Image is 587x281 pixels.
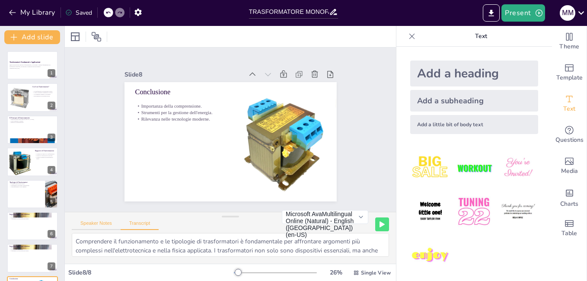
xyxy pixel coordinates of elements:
[10,217,55,218] p: Uso efficiente dell'energia.
[65,9,92,17] div: Saved
[32,92,55,93] p: Il nucleo magnetico minimizza le perdite.
[249,6,329,18] input: Insert title
[282,210,368,224] button: Microsoft AvaMultilingual Online (Natural) - English ([GEOGRAPHIC_DATA]) (en-US)
[498,192,538,232] img: 6.jpeg
[563,104,575,114] span: Text
[501,4,545,22] button: Present
[552,26,587,57] div: Change the overall theme
[10,250,55,252] p: Adattamento alle necessità degli utenti.
[32,90,55,92] p: Un trasformatore è un dispositivo statico.
[498,148,538,188] img: 3.jpeg
[410,90,538,112] div: Add a subheading
[137,99,222,115] p: Strumenti per la gestione dell'energia.
[136,106,221,121] p: Rilevanza nelle tecnologie moderne.
[10,249,55,250] p: Uso efficiente dell'energia.
[10,183,43,185] p: Classificazione in base all'uso.
[130,60,249,80] div: Slide 8
[10,277,30,280] p: Conclusione
[7,180,58,208] div: 5
[68,30,82,44] div: Layout
[10,120,55,122] p: Flusso magnetico variabile.
[555,135,584,145] span: Questions
[361,269,391,276] span: Single View
[7,244,58,272] div: 7
[7,83,58,112] div: 2
[10,218,55,220] p: Adattamento alle necessità degli utenti.
[10,118,55,120] p: Funzione basata sulla legge di [PERSON_NAME].
[10,213,55,216] p: Importanza del Trasformatore
[561,229,577,238] span: Table
[10,67,55,69] p: Generated with [URL]
[325,268,346,277] div: 26 %
[139,77,224,96] p: Conclusione
[10,215,55,217] p: Fondamentali per la rete elettrica.
[561,166,578,176] span: Media
[35,150,55,152] p: Rapporto di Trasformazione
[48,102,55,109] div: 2
[7,115,58,144] div: 3
[7,51,58,80] div: 1
[72,220,121,230] button: Speaker Notes
[10,117,55,119] p: Il Principio di Funzionamento
[454,148,494,188] img: 2.jpeg
[10,64,55,67] p: Questa presentazione esplorerà il funzionamento, le tipologie e i principi fondamentali del trasf...
[410,192,450,232] img: 4.jpeg
[35,153,55,155] p: Formula del rapporto di trasformazione.
[454,192,494,232] img: 5.jpeg
[48,134,55,141] div: 3
[560,5,575,21] div: M M
[483,4,500,22] button: Export to PowerPoint
[7,147,58,176] div: 4
[10,245,55,248] p: Importanza del Trasformatore
[35,155,55,156] p: Elevatore e abbassatore di tensione.
[48,230,55,238] div: 6
[410,61,538,86] div: Add a heading
[10,61,40,63] strong: Trasformatori: Fondamenti e Applicazioni
[137,93,223,109] p: Importanza della comprensione.
[6,6,59,19] button: My Library
[48,198,55,206] div: 5
[560,199,578,209] span: Charts
[121,220,159,230] button: Transcript
[560,4,575,22] button: M M
[32,85,55,88] p: Cos'è un Trasformatore?
[552,57,587,88] div: Add ready made slides
[375,217,389,231] button: Play
[35,156,55,160] p: Potenza costante in un trasformatore ideale.
[410,115,538,134] div: Add a little bit of body text
[4,30,60,44] button: Add slide
[32,95,55,97] p: Funzionamento nei sistemi elettrici.
[68,268,234,277] div: Slide 8 / 8
[48,69,55,77] div: 1
[410,236,450,276] img: 7.jpeg
[410,148,450,188] img: 1.jpeg
[419,26,543,47] p: Text
[559,42,579,51] span: Theme
[10,122,55,124] p: Rapporto di trasformazione.
[48,262,55,270] div: 7
[10,186,43,188] p: Autotrasformatori e loro vantaggi.
[552,88,587,119] div: Add text boxes
[552,182,587,213] div: Add charts and graphs
[48,166,55,174] div: 4
[552,150,587,182] div: Add images, graphics, shapes or video
[91,32,102,42] span: Position
[556,73,583,83] span: Template
[7,212,58,240] div: 6
[10,185,43,186] p: Trasformatori di potenza e distribuzione.
[552,213,587,244] div: Add a table
[72,233,389,257] textarea: Comprendere il funzionamento e le tipologie di trasformatori è fondamentale per affrontare argome...
[32,93,55,95] p: Avvolgimento primario e secondario.
[552,119,587,150] div: Get real-time input from your audience
[10,247,55,249] p: Fondamentali per la rete elettrica.
[10,181,43,183] p: Tipologie di Trasformatori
